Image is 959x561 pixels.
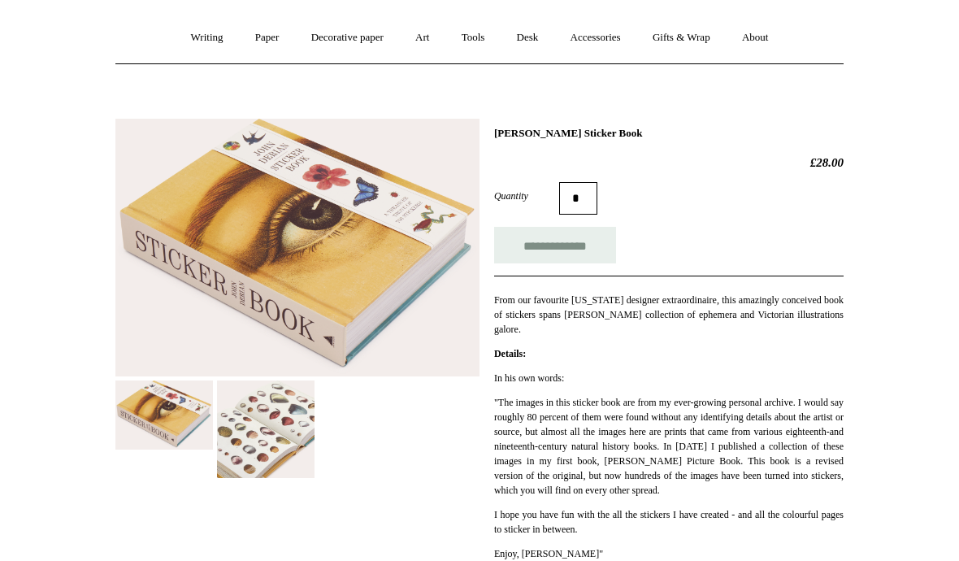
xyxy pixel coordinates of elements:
a: Gifts & Wrap [638,16,725,59]
p: Enjoy, [PERSON_NAME]" [494,546,844,561]
a: Accessories [556,16,636,59]
h2: £28.00 [494,155,844,170]
strong: Details: [494,348,526,359]
img: John Derian Sticker Book [217,381,315,478]
h1: [PERSON_NAME] Sticker Book [494,127,844,140]
a: Paper [241,16,294,59]
a: Decorative paper [297,16,398,59]
a: Desk [502,16,553,59]
a: About [727,16,783,59]
p: "The images in this sticker book are from my ever-growing personal archive. I would say roughly 8... [494,395,844,498]
label: Quantity [494,189,559,203]
p: In his own words: [494,371,844,385]
img: John Derian Sticker Book [115,119,479,377]
span: From our favourite [US_STATE] designer extraordinaire, this amazingly conceived book of stickers ... [494,294,844,335]
img: John Derian Sticker Book [115,381,213,450]
a: Writing [176,16,238,59]
p: I hope you have fun with the all the stickers I have created - and all the colourful pages to sti... [494,507,844,537]
a: Art [401,16,444,59]
a: Tools [447,16,500,59]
